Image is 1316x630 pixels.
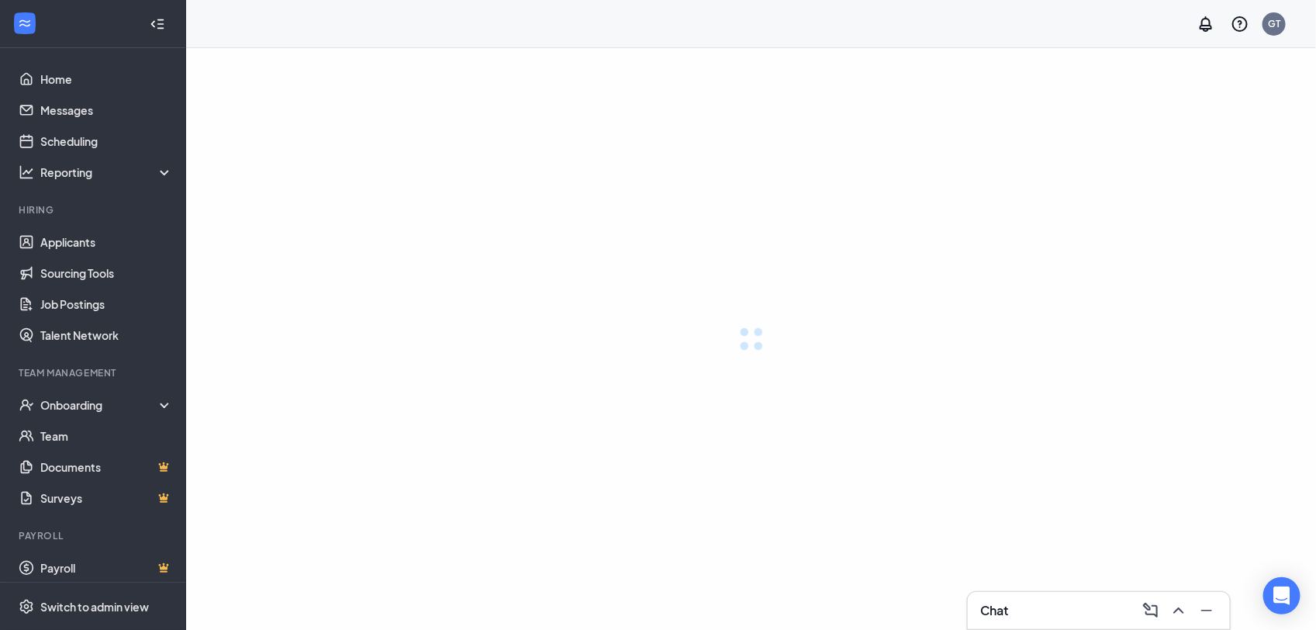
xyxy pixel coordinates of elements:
svg: WorkstreamLogo [17,16,33,31]
svg: Minimize [1197,601,1216,620]
button: ComposeMessage [1137,598,1162,623]
svg: Collapse [150,16,165,32]
a: Team [40,421,173,452]
a: Job Postings [40,289,173,320]
div: Onboarding [40,397,174,413]
svg: Analysis [19,164,34,180]
a: Scheduling [40,126,173,157]
a: Messages [40,95,173,126]
a: PayrollCrown [40,552,173,583]
div: Team Management [19,366,170,379]
svg: Settings [19,599,34,614]
a: Applicants [40,227,173,258]
svg: Notifications [1197,15,1215,33]
button: Minimize [1193,598,1218,623]
a: Home [40,64,173,95]
div: GT [1268,17,1280,30]
svg: UserCheck [19,397,34,413]
a: SurveysCrown [40,483,173,514]
div: Switch to admin view [40,599,149,614]
svg: ComposeMessage [1142,601,1160,620]
div: Payroll [19,529,170,542]
button: ChevronUp [1165,598,1190,623]
svg: QuestionInfo [1231,15,1249,33]
a: Talent Network [40,320,173,351]
div: Open Intercom Messenger [1263,577,1300,614]
h3: Chat [980,602,1008,619]
svg: ChevronUp [1169,601,1188,620]
a: Sourcing Tools [40,258,173,289]
div: Hiring [19,203,170,216]
a: DocumentsCrown [40,452,173,483]
div: Reporting [40,164,174,180]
